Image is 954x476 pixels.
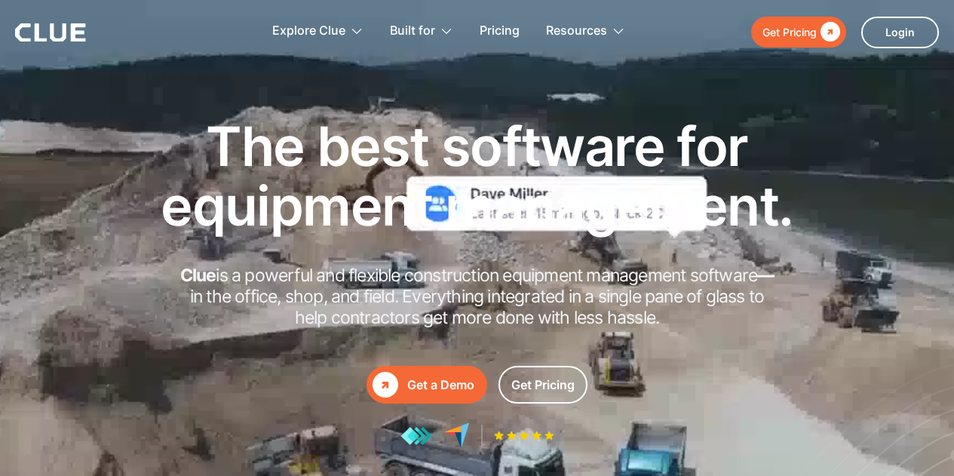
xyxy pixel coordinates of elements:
img: reviews at getapp [400,426,432,446]
a: Get Pricing [498,366,587,404]
div: Get Pricing [511,376,575,395]
img: Five-star rating icon [494,431,554,441]
a: Pricing [480,8,520,55]
a: Login [861,17,939,48]
div:  [373,372,398,398]
div: Resources [546,8,607,55]
strong: Clue [180,265,216,286]
div: Get a Demo [407,376,474,395]
strong: — [757,265,774,286]
div: Get Pricing [762,23,817,41]
h1: The best software for equipment management. [138,116,817,235]
a: Get a Demo [367,366,487,404]
a: Get Pricing [751,17,846,48]
img: reviews at capterra [443,422,470,449]
h2: is a powerful and flexible construction equipment management software in the office, shop, and fi... [176,266,779,328]
div: Explore Clue [272,8,345,55]
div: Built for [390,8,435,55]
div:  [817,23,840,41]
